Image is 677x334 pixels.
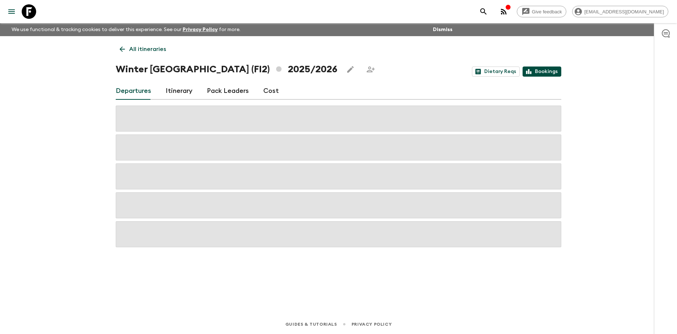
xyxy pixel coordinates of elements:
a: Itinerary [166,82,192,100]
p: We use functional & tracking cookies to deliver this experience. See our for more. [9,23,243,36]
span: Give feedback [528,9,566,14]
div: [EMAIL_ADDRESS][DOMAIN_NAME] [572,6,668,17]
a: Bookings [523,67,561,77]
button: Dismiss [431,25,454,35]
span: [EMAIL_ADDRESS][DOMAIN_NAME] [580,9,668,14]
p: All itineraries [129,45,166,53]
a: Departures [116,82,151,100]
button: search adventures [476,4,491,19]
a: Pack Leaders [207,82,249,100]
a: Give feedback [517,6,566,17]
button: Edit this itinerary [343,62,358,77]
h1: Winter [GEOGRAPHIC_DATA] (FI2) 2025/2026 [116,62,337,77]
button: menu [4,4,19,19]
a: All itineraries [116,42,170,56]
a: Privacy Policy [183,27,218,32]
a: Cost [263,82,279,100]
a: Privacy Policy [352,320,392,328]
span: Share this itinerary [363,62,378,77]
a: Dietary Reqs [472,67,520,77]
a: Guides & Tutorials [285,320,337,328]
